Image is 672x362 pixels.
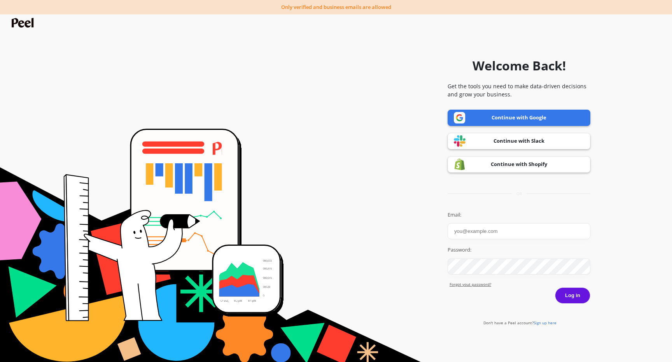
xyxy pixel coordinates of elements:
[448,133,590,149] a: Continue with Slack
[448,223,590,239] input: you@example.com
[448,211,590,219] label: Email:
[448,110,590,126] a: Continue with Google
[448,156,590,173] a: Continue with Shopify
[448,82,590,98] p: Get the tools you need to make data-driven decisions and grow your business.
[448,191,590,197] div: or
[454,158,465,170] img: Shopify logo
[483,320,556,325] a: Don't have a Peel account?Sign up here
[454,112,465,124] img: Google logo
[555,287,590,304] button: Log in
[534,320,556,325] span: Sign up here
[450,282,590,287] a: Forgot yout password?
[448,246,590,254] label: Password:
[472,56,566,75] h1: Welcome Back!
[12,18,36,28] img: Peel
[454,135,465,147] img: Slack logo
